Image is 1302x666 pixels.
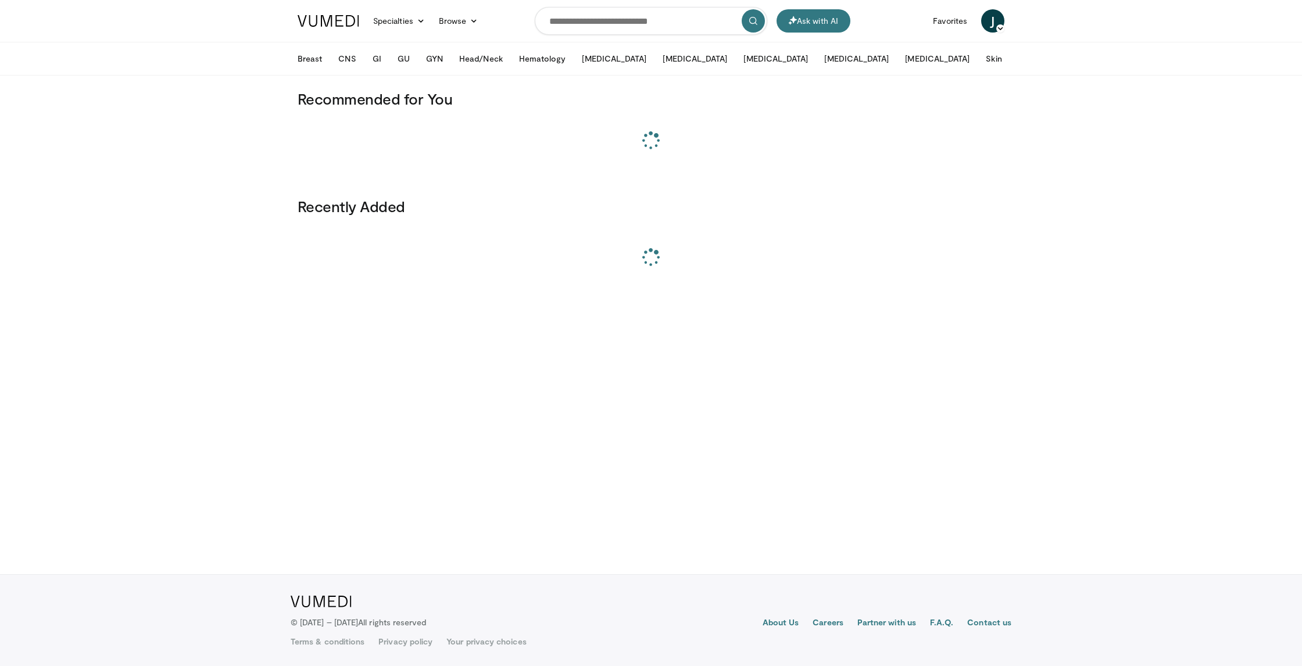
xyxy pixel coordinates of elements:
button: Breast [291,47,329,70]
button: Hematology [512,47,573,70]
img: VuMedi Logo [298,15,359,27]
button: Skin [979,47,1008,70]
button: [MEDICAL_DATA] [817,47,896,70]
button: Ask with AI [777,9,850,33]
input: Search topics, interventions [535,7,767,35]
a: Specialties [366,9,432,33]
a: Browse [432,9,485,33]
button: GYN [419,47,450,70]
a: Careers [813,617,843,631]
h3: Recently Added [298,197,1004,216]
button: [MEDICAL_DATA] [656,47,734,70]
button: [MEDICAL_DATA] [898,47,977,70]
a: J [981,9,1004,33]
p: © [DATE] – [DATE] [291,617,427,628]
a: Your privacy choices [446,636,526,647]
button: CNS [331,47,363,70]
a: Privacy policy [378,636,432,647]
a: Partner with us [857,617,916,631]
span: All rights reserved [358,617,426,627]
a: F.A.Q. [930,617,953,631]
button: Head/Neck [452,47,510,70]
h3: Recommended for You [298,89,1004,108]
a: Terms & conditions [291,636,364,647]
a: Contact us [967,617,1011,631]
button: GI [366,47,388,70]
button: GU [391,47,417,70]
button: [MEDICAL_DATA] [575,47,653,70]
a: About Us [763,617,799,631]
a: Favorites [926,9,974,33]
img: VuMedi Logo [291,596,352,607]
button: [MEDICAL_DATA] [736,47,815,70]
